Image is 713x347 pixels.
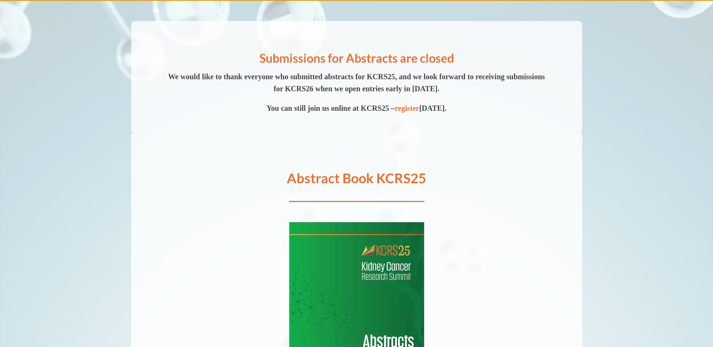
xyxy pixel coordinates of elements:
[266,104,447,112] span: You can still join us online at KCRS25 – [DATE].
[168,72,545,93] span: We would like to thank everyone who submitted abstracts for KCRS25, and we look forward to receiv...
[131,171,582,189] h1: Abstract Book KCRS25
[165,50,548,71] h2: Submissions for Abstracts are closed
[395,104,419,112] a: register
